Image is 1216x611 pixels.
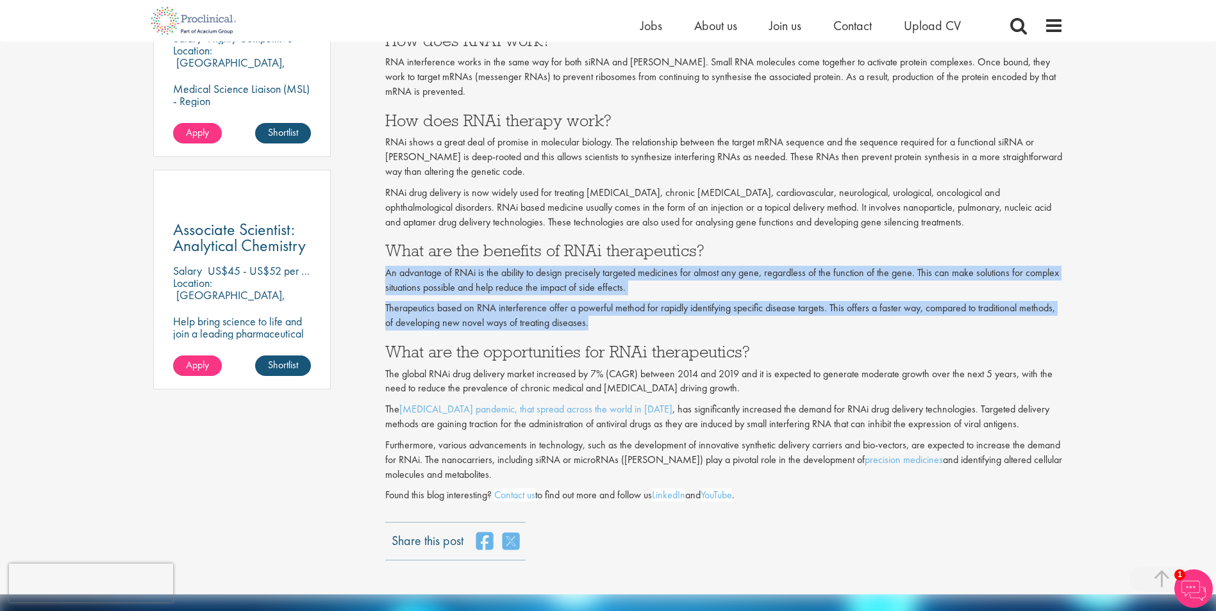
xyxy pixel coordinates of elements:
[186,358,209,371] span: Apply
[9,564,173,602] iframe: reCAPTCHA
[399,402,672,416] a: [MEDICAL_DATA] pandemic, that spread across the world in [DATE]
[173,222,312,254] a: Associate Scientist: Analytical Chemistry
[1174,569,1185,580] span: 1
[701,488,732,501] a: YouTube
[173,288,285,314] p: [GEOGRAPHIC_DATA], [GEOGRAPHIC_DATA]
[769,17,801,34] a: Join us
[476,532,493,551] a: share on facebook
[385,367,1063,396] p: The global RNAi drug delivery market increased by 7% (CAGR) between 2014 and 2019 and it is expec...
[173,355,222,376] a: Apply
[865,453,943,466] a: precision medicines
[385,343,1063,360] h3: What are the opportunities for RNAi therapeutics?
[640,17,662,34] a: Jobs
[385,402,1063,432] p: The , has significantly increased the demand for RNAi drug delivery technologies. Targeted delive...
[255,355,311,376] a: Shortlist
[173,275,212,290] span: Location:
[385,32,1063,49] h3: How does RNAi work?
[173,83,312,119] p: Medical Science Liaison (MSL) - Region [GEOGRAPHIC_DATA]
[173,123,222,143] a: Apply
[173,55,285,82] p: [GEOGRAPHIC_DATA], [GEOGRAPHIC_DATA]
[385,488,1063,503] p: Found this blog interesting? .
[694,17,737,34] a: About us
[385,55,1063,99] p: RNA interference works in the same way for both siRNA and [PERSON_NAME]. Small RNA molecules come...
[385,112,1063,129] h3: How does RNAi therapy work?
[385,135,1063,179] p: RNAi shows a great deal of promise in molecular biology. The relationship between the target mRNA...
[385,438,1063,482] p: Furthermore, various advancements in technology, such as the development of innovative synthetic ...
[1174,569,1213,608] img: Chatbot
[535,488,652,501] span: to find out more and follow us
[385,301,1063,330] p: Therapeutics based on RNA interference offer a powerful method for rapidly identifying specific d...
[208,263,321,278] p: US$45 - US$52 per hour
[385,186,1063,230] p: RNAi drug delivery is now widely used for treating [MEDICAL_DATA], chronic [MEDICAL_DATA], cardio...
[173,218,306,256] span: Associate Scientist: Analytical Chemistry
[652,488,685,501] a: LinkedIn
[904,17,961,34] a: Upload CV
[494,488,535,501] a: Contact us
[186,126,209,139] span: Apply
[173,315,312,388] p: Help bring science to life and join a leading pharmaceutical company to play a key role in delive...
[385,242,1063,259] h3: What are the benefits of RNAi therapeutics?
[255,123,311,143] a: Shortlist
[385,266,1063,295] p: An advantage of RNAi is the ability to design precisely targeted medicines for almost any gene, r...
[173,263,202,278] span: Salary
[392,532,463,541] label: Share this post
[503,532,519,551] a: share on twitter
[833,17,872,34] a: Contact
[173,43,212,58] span: Location:
[685,488,701,501] span: and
